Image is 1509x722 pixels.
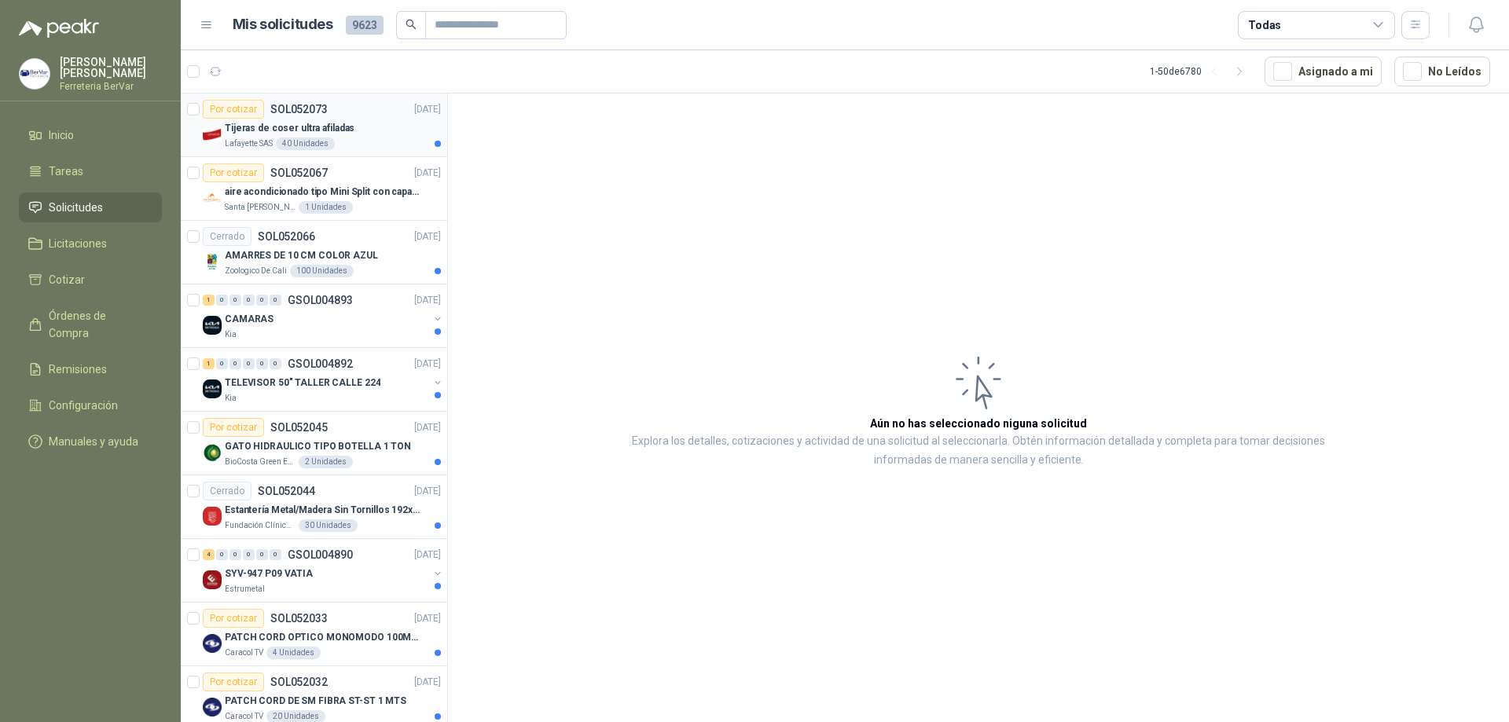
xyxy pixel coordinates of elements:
div: 0 [216,358,228,369]
p: PATCH CORD DE SM FIBRA ST-ST 1 MTS [225,694,406,709]
div: 0 [243,549,255,560]
img: Company Logo [203,507,222,526]
img: Company Logo [203,698,222,717]
span: Cotizar [49,271,85,288]
p: Kia [225,392,237,405]
div: 0 [256,549,268,560]
p: TELEVISOR 50" TALLER CALLE 224 [225,376,380,390]
a: Por cotizarSOL052045[DATE] Company LogoGATO HIDRAULICO TIPO BOTELLA 1 TONBioCosta Green Energy S.... [181,412,447,475]
div: 0 [243,358,255,369]
p: [DATE] [414,420,441,435]
img: Company Logo [203,316,222,335]
p: AMARRES DE 10 CM COLOR AZUL [225,248,378,263]
div: 0 [243,295,255,306]
div: 40 Unidades [276,137,335,150]
div: 0 [216,295,228,306]
div: 0 [270,549,281,560]
p: Kia [225,328,237,341]
div: 0 [229,295,241,306]
span: Manuales y ayuda [49,433,138,450]
h1: Mis solicitudes [233,13,333,36]
p: Lafayette SAS [225,137,273,150]
span: Licitaciones [49,235,107,252]
span: Tareas [49,163,83,180]
p: [DATE] [414,484,441,499]
a: Licitaciones [19,229,162,258]
div: 0 [216,549,228,560]
div: Todas [1248,16,1281,34]
div: Cerrado [203,482,251,500]
div: Por cotizar [203,673,264,691]
p: PATCH CORD OPTICO MONOMODO 100MTS [225,630,420,645]
p: Tijeras de coser ultra afiladas [225,121,354,136]
a: 4 0 0 0 0 0 GSOL004890[DATE] Company LogoSYV-947 P09 VATIAEstrumetal [203,545,444,596]
p: Estantería Metal/Madera Sin Tornillos 192x100x50 cm 5 Niveles Gris [225,503,420,518]
p: SOL052073 [270,104,328,115]
p: SOL052067 [270,167,328,178]
p: Estrumetal [225,583,265,596]
p: [DATE] [414,102,441,117]
img: Company Logo [203,252,222,271]
p: SYV-947 P09 VATIA [225,566,313,581]
p: GSOL004893 [288,295,353,306]
p: SOL052044 [258,486,315,497]
p: [DATE] [414,675,441,690]
div: 4 Unidades [266,647,321,659]
p: [DATE] [414,357,441,372]
span: Remisiones [49,361,107,378]
div: 100 Unidades [290,265,354,277]
p: Zoologico De Cali [225,265,287,277]
p: SOL052045 [270,422,328,433]
a: 1 0 0 0 0 0 GSOL004893[DATE] Company LogoCAMARASKia [203,291,444,341]
button: No Leídos [1394,57,1490,86]
button: Asignado a mi [1265,57,1382,86]
div: Por cotizar [203,418,264,437]
a: CerradoSOL052044[DATE] Company LogoEstantería Metal/Madera Sin Tornillos 192x100x50 cm 5 Niveles ... [181,475,447,539]
p: aire acondicionado tipo Mini Split con capacidad de 12000 BTU a 110V o 220V [225,185,420,200]
p: GATO HIDRAULICO TIPO BOTELLA 1 TON [225,439,411,454]
a: CerradoSOL052066[DATE] Company LogoAMARRES DE 10 CM COLOR AZULZoologico De Cali100 Unidades [181,221,447,284]
a: Órdenes de Compra [19,301,162,348]
p: [DATE] [414,293,441,308]
p: GSOL004890 [288,549,353,560]
span: 9623 [346,16,384,35]
p: Fundación Clínica Shaio [225,519,296,532]
a: Por cotizarSOL052033[DATE] Company LogoPATCH CORD OPTICO MONOMODO 100MTSCaracol TV4 Unidades [181,603,447,666]
p: SOL052066 [258,231,315,242]
p: Caracol TV [225,647,263,659]
img: Company Logo [203,634,222,653]
div: 0 [229,358,241,369]
p: CAMARAS [225,312,274,327]
p: [PERSON_NAME] [PERSON_NAME] [60,57,162,79]
img: Company Logo [203,189,222,207]
div: 0 [229,549,241,560]
div: 1 [203,358,215,369]
div: 4 [203,549,215,560]
p: BioCosta Green Energy S.A.S [225,456,296,468]
span: Solicitudes [49,199,103,216]
div: 0 [256,295,268,306]
p: Ferreteria BerVar [60,82,162,91]
div: 30 Unidades [299,519,358,532]
a: Por cotizarSOL052073[DATE] Company LogoTijeras de coser ultra afiladasLafayette SAS40 Unidades [181,93,447,157]
a: Solicitudes [19,192,162,222]
div: 2 Unidades [299,456,353,468]
img: Company Logo [203,379,222,398]
img: Logo peakr [19,19,99,38]
div: 1 - 50 de 6780 [1150,59,1252,84]
div: Por cotizar [203,163,264,182]
a: Inicio [19,120,162,150]
span: search [406,19,417,30]
div: 0 [270,295,281,306]
p: GSOL004892 [288,358,353,369]
div: 0 [270,358,281,369]
div: Por cotizar [203,609,264,628]
span: Inicio [49,126,74,144]
a: Tareas [19,156,162,186]
p: SOL052032 [270,676,328,687]
div: 0 [256,358,268,369]
img: Company Logo [203,443,222,462]
span: Configuración [49,397,118,414]
img: Company Logo [203,125,222,144]
a: Configuración [19,390,162,420]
